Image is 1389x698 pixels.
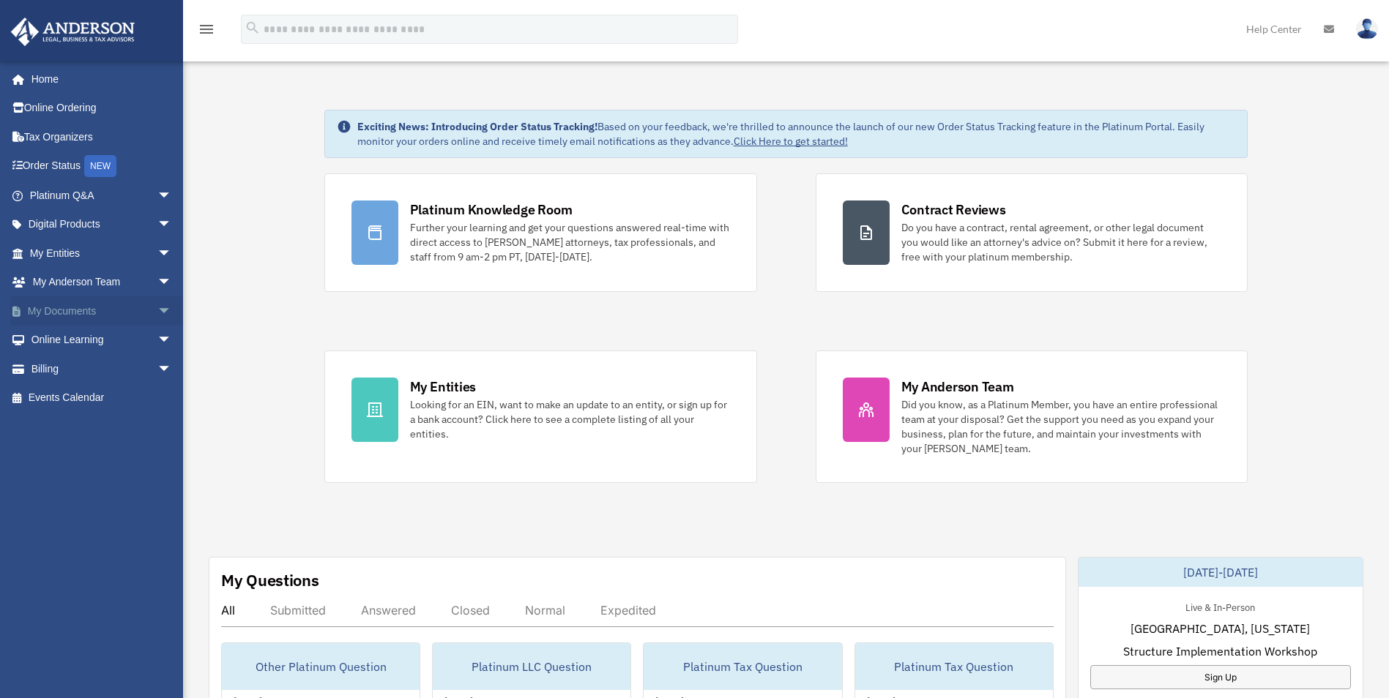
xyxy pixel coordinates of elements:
[10,210,194,239] a: Digital Productsarrow_drop_down
[1079,558,1363,587] div: [DATE]-[DATE]
[10,326,194,355] a: Online Learningarrow_drop_down
[410,397,730,441] div: Looking for an EIN, want to make an update to an entity, or sign up for a bank account? Click her...
[410,378,476,396] div: My Entities
[270,603,326,618] div: Submitted
[361,603,416,618] div: Answered
[10,383,194,413] a: Events Calendar
[157,326,187,356] span: arrow_drop_down
[644,643,841,690] div: Platinum Tax Question
[451,603,490,618] div: Closed
[734,135,848,148] a: Click Here to get started!
[84,155,116,177] div: NEW
[10,64,187,94] a: Home
[221,569,319,591] div: My Questions
[221,603,235,618] div: All
[816,173,1248,292] a: Contract Reviews Do you have a contract, rental agreement, or other legal document you would like...
[324,173,757,292] a: Platinum Knowledge Room Further your learning and get your questions answered real-time with dire...
[7,18,139,46] img: Anderson Advisors Platinum Portal
[410,220,730,264] div: Further your learning and get your questions answered real-time with direct access to [PERSON_NAM...
[410,200,573,219] div: Platinum Knowledge Room
[1090,665,1351,689] a: Sign Up
[901,378,1014,396] div: My Anderson Team
[157,181,187,211] span: arrow_drop_down
[10,151,194,181] a: Order StatusNEW
[157,296,187,326] span: arrow_drop_down
[157,210,187,240] span: arrow_drop_down
[1131,620,1310,637] span: [GEOGRAPHIC_DATA], [US_STATE]
[198,26,215,38] a: menu
[10,354,194,383] a: Billingarrow_drop_down
[433,643,630,690] div: Platinum LLC Question
[10,122,194,151] a: Tax Organizers
[10,239,194,268] a: My Entitiesarrow_drop_down
[222,643,420,690] div: Other Platinum Question
[198,20,215,38] i: menu
[1174,598,1267,614] div: Live & In-Person
[1123,642,1317,660] span: Structure Implementation Workshop
[600,603,656,618] div: Expedited
[901,220,1221,264] div: Do you have a contract, rental agreement, or other legal document you would like an attorney's ad...
[357,120,597,133] strong: Exciting News: Introducing Order Status Tracking!
[10,181,194,210] a: Platinum Q&Aarrow_drop_down
[10,268,194,297] a: My Anderson Teamarrow_drop_down
[245,20,261,36] i: search
[525,603,565,618] div: Normal
[816,350,1248,483] a: My Anderson Team Did you know, as a Platinum Member, you have an entire professional team at your...
[855,643,1053,690] div: Platinum Tax Question
[10,296,194,326] a: My Documentsarrow_drop_down
[157,239,187,269] span: arrow_drop_down
[901,200,1006,219] div: Contract Reviews
[1356,18,1378,40] img: User Pic
[324,350,757,483] a: My Entities Looking for an EIN, want to make an update to an entity, or sign up for a bank accoun...
[357,119,1236,149] div: Based on your feedback, we're thrilled to announce the launch of our new Order Status Tracking fe...
[157,268,187,298] span: arrow_drop_down
[901,397,1221,456] div: Did you know, as a Platinum Member, you have an entire professional team at your disposal? Get th...
[157,354,187,384] span: arrow_drop_down
[10,94,194,123] a: Online Ordering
